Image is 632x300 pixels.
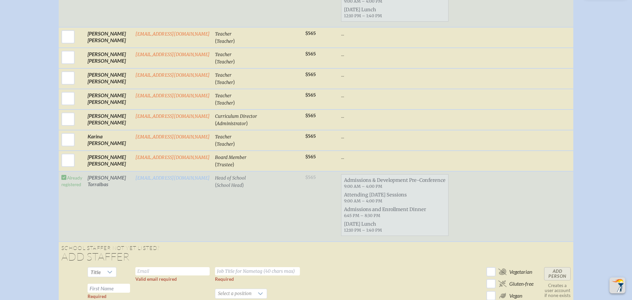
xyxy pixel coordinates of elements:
span: School Head [217,183,242,188]
span: ) [233,161,234,167]
span: $565 [305,92,316,98]
p: ... [341,30,449,37]
span: $565 [305,133,316,139]
span: ( [215,58,217,64]
span: $565 [305,72,316,77]
p: ... [341,154,449,160]
span: $565 [305,31,316,36]
span: ) [233,58,235,64]
a: [EMAIL_ADDRESS][DOMAIN_NAME] [135,134,210,140]
span: [DATE] Lunch [341,5,448,20]
span: ) [246,120,248,126]
span: 12:10 PM – 1:40 PM [344,228,382,233]
input: Email [135,267,210,275]
span: Board Member [215,155,246,160]
span: Gluten-free [509,280,533,287]
button: Scroll Top [609,277,625,293]
span: Teacher [217,59,233,65]
span: Admissions & Development Pre-Conference [341,176,448,190]
span: Vegetarian [509,268,532,275]
label: Valid email required [135,276,177,282]
span: Teacher [217,100,233,106]
span: ( [215,79,217,85]
span: ( [215,161,217,167]
a: [EMAIL_ADDRESS][DOMAIN_NAME] [135,93,210,99]
span: Attending [DATE] Sessions [341,190,448,205]
span: Trustee [217,162,233,168]
a: [EMAIL_ADDRESS][DOMAIN_NAME] [135,175,210,181]
td: [PERSON_NAME] [PERSON_NAME] [85,110,133,130]
span: 9:00 AM – 4:00 PM [344,198,382,203]
span: $565 [305,113,316,118]
td: [PERSON_NAME] [PERSON_NAME] [85,48,133,68]
span: ( [215,37,217,44]
span: 6:45 PM – 8:30 PM [344,213,380,218]
input: Job Title for Nametag (40 chars max) [215,267,300,275]
span: ) [242,182,244,188]
p: ... [341,51,449,57]
td: [PERSON_NAME] Torralbas [85,171,133,242]
a: [EMAIL_ADDRESS][DOMAIN_NAME] [135,113,210,119]
span: Select a position [215,289,254,298]
span: $565 [305,154,316,160]
span: Teacher [215,134,232,140]
span: ( [215,99,217,106]
td: [PERSON_NAME] [PERSON_NAME] [85,27,133,48]
p: ... [341,133,449,140]
a: [EMAIL_ADDRESS][DOMAIN_NAME] [135,52,210,57]
span: 9:00 AM – 4:00 PM [344,184,382,189]
span: Teacher [215,72,232,78]
img: To the top [611,279,624,292]
span: Vegan [509,292,522,299]
span: ) [233,79,235,85]
span: Title [88,267,104,277]
td: [PERSON_NAME] [PERSON_NAME] [85,151,133,171]
span: Administrator [217,121,246,126]
span: Curriculum Director [215,113,257,119]
p: ... [341,92,449,99]
span: Teacher [217,141,233,147]
span: Teacher [215,31,232,37]
span: Head of School [215,175,246,181]
label: Required [88,294,106,299]
p: ... [341,71,449,78]
td: [PERSON_NAME] [PERSON_NAME] [85,89,133,110]
a: [EMAIL_ADDRESS][DOMAIN_NAME] [135,31,210,37]
span: ( [215,140,217,147]
p: ... [341,112,449,119]
td: [PERSON_NAME] [PERSON_NAME] [85,68,133,89]
span: 12:10 PM – 1:40 PM [344,13,382,18]
span: Teacher [217,38,233,44]
span: Teacher [215,52,232,57]
span: ) [233,37,235,44]
span: Admissions and Enrollment Dinner [341,205,448,220]
span: ) [233,140,235,147]
input: First Name [88,284,130,293]
a: [EMAIL_ADDRESS][DOMAIN_NAME] [135,72,210,78]
a: [EMAIL_ADDRESS][DOMAIN_NAME] [135,155,210,160]
span: Teacher [217,80,233,85]
p: Creates a user account if none exists [544,283,571,298]
label: Required [215,276,234,282]
span: ( [215,120,217,126]
span: ( [215,182,217,188]
span: Title [91,269,101,275]
span: [DATE] Lunch [341,220,448,234]
td: Karina [PERSON_NAME] [85,130,133,151]
span: ) [233,99,235,106]
span: Teacher [215,93,232,99]
span: $565 [305,51,316,57]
